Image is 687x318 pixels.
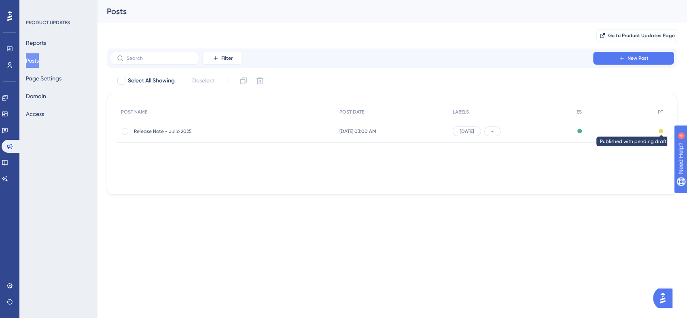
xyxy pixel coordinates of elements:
[491,128,494,135] span: -
[26,71,61,86] button: Page Settings
[339,109,364,115] span: POST DATE
[339,128,376,135] span: [DATE] 03:00 AM
[56,4,59,11] div: 4
[593,52,674,65] button: New Post
[221,55,233,61] span: Filter
[596,29,677,42] button: Go to Product Updates Page
[26,53,39,68] button: Posts
[202,52,243,65] button: Filter
[658,109,663,115] span: PT
[26,107,44,121] button: Access
[192,76,215,86] span: Deselect
[453,109,469,115] span: LABELS
[185,74,222,88] button: Deselect
[107,6,657,17] div: Posts
[460,128,474,135] span: [DATE]
[26,89,46,103] button: Domain
[26,19,70,26] div: PRODUCT UPDATES
[128,76,175,86] span: Select All Showing
[653,286,677,310] iframe: UserGuiding AI Assistant Launcher
[127,55,192,61] input: Search
[121,109,147,115] span: POST NAME
[26,36,46,50] button: Reports
[19,2,51,12] span: Need Help?
[608,32,675,39] span: Go to Product Updates Page
[628,55,649,61] span: New Post
[134,128,263,135] span: Release Note - Julio 2025
[577,109,582,115] span: ES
